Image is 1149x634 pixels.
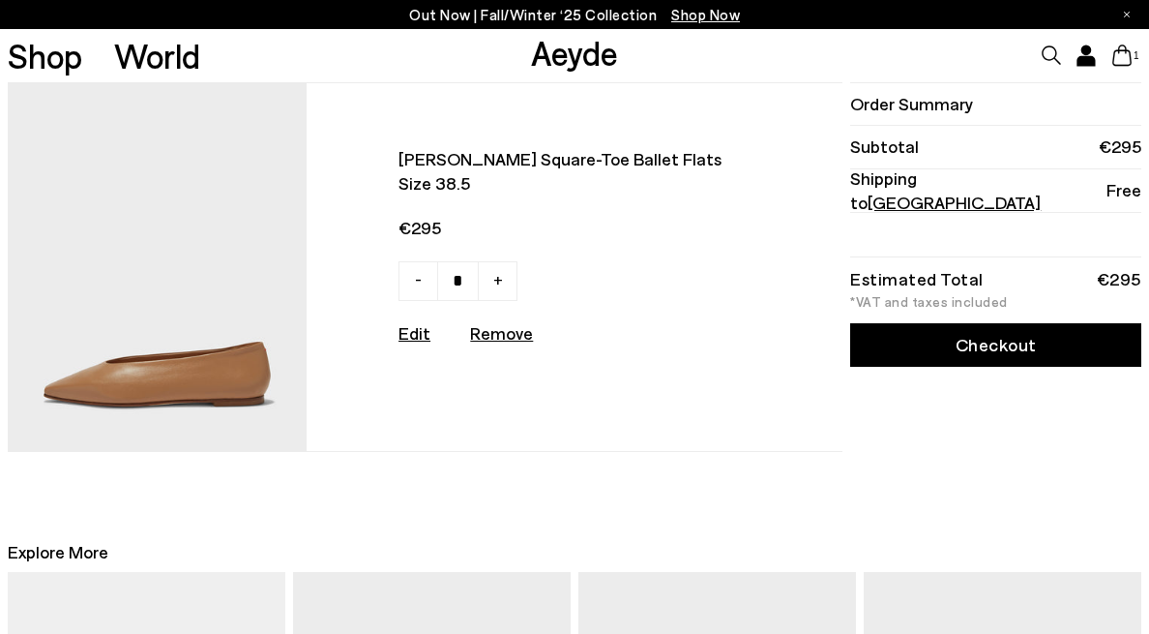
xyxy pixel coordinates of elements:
[398,147,723,171] span: [PERSON_NAME] square-toe ballet flats
[398,261,438,301] a: -
[493,267,503,290] span: +
[850,126,1141,169] li: Subtotal
[478,261,517,301] a: +
[850,295,1141,309] div: *VAT and taxes included
[850,82,1141,126] li: Order Summary
[1112,45,1132,66] a: 1
[1106,178,1141,202] span: Free
[398,322,430,344] a: Edit
[415,267,422,290] span: -
[8,83,307,451] img: AEYDE-BETTY-NAPPA-LEATHER-HAZELNUT-1_63b683d7-62a3-43b6-91d9-4738f4e1acdb_580x.jpg
[1099,135,1141,159] span: €295
[8,39,82,73] a: Shop
[531,32,618,73] a: Aeyde
[470,322,533,344] u: Remove
[671,6,740,23] span: Navigate to /collections/new-in
[409,3,740,27] p: Out Now | Fall/Winter ‘25 Collection
[850,323,1141,367] a: Checkout
[850,272,984,286] div: Estimated Total
[850,166,1106,215] span: Shipping to
[1097,272,1141,286] div: €295
[398,216,723,240] span: €295
[114,39,200,73] a: World
[868,192,1041,213] span: [GEOGRAPHIC_DATA]
[398,171,723,196] span: Size 38.5
[1132,50,1141,61] span: 1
